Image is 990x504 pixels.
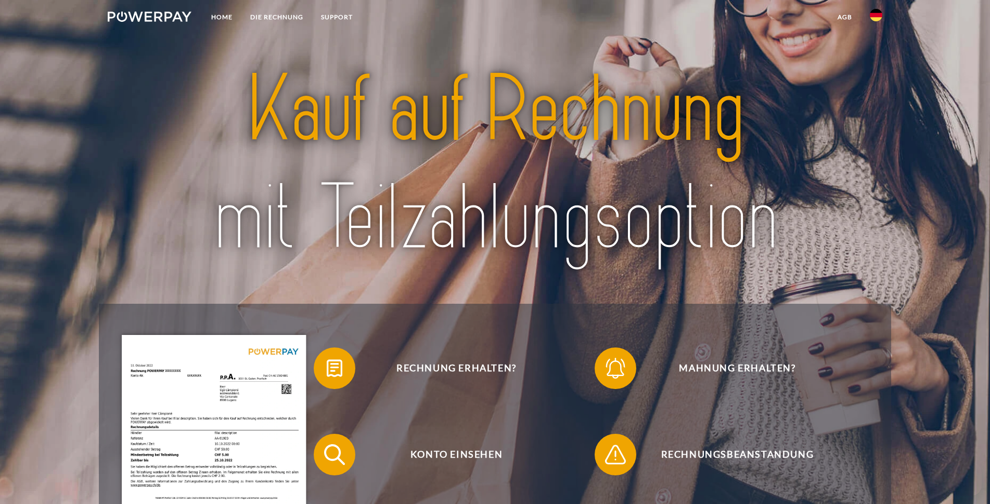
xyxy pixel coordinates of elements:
span: Konto einsehen [329,434,584,475]
span: Mahnung erhalten? [610,347,865,389]
a: DIE RECHNUNG [241,8,312,27]
button: Rechnungsbeanstandung [595,434,865,475]
img: qb_search.svg [322,442,348,468]
img: logo-powerpay-white.svg [108,11,191,22]
img: de [870,9,882,21]
a: Home [202,8,241,27]
img: qb_warning.svg [602,442,628,468]
button: Konto einsehen [314,434,584,475]
span: Rechnung erhalten? [329,347,584,389]
button: Mahnung erhalten? [595,347,865,389]
button: Rechnung erhalten? [314,347,584,389]
span: Rechnungsbeanstandung [610,434,865,475]
img: qb_bill.svg [322,355,348,381]
img: qb_bell.svg [602,355,628,381]
iframe: Schaltfläche zum Öffnen des Messaging-Fensters [948,462,982,496]
img: title-powerpay_de.svg [146,50,844,278]
a: SUPPORT [312,8,362,27]
a: agb [829,8,861,27]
